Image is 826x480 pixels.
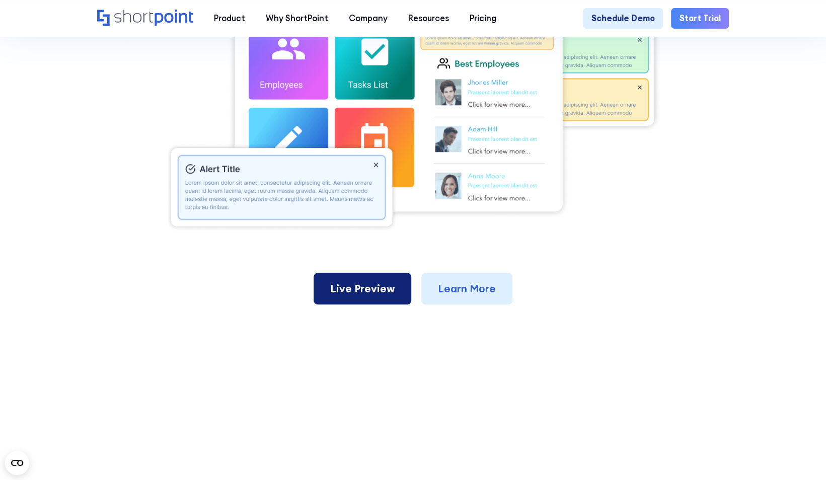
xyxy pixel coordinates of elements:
[470,12,496,25] div: Pricing
[776,432,826,480] iframe: Chat Widget
[314,273,411,305] a: Live Preview
[97,10,193,27] a: Home
[338,8,398,29] a: Company
[776,432,826,480] div: Chatwidget
[408,12,449,25] div: Resources
[349,12,388,25] div: Company
[5,451,29,475] button: Open CMP widget
[671,8,729,29] a: Start Trial
[203,8,255,29] a: Product
[255,8,338,29] a: Why ShortPoint
[421,273,512,305] a: Learn More
[398,8,459,29] a: Resources
[583,8,663,29] a: Schedule Demo
[459,8,506,29] a: Pricing
[266,12,328,25] div: Why ShortPoint
[214,12,245,25] div: Product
